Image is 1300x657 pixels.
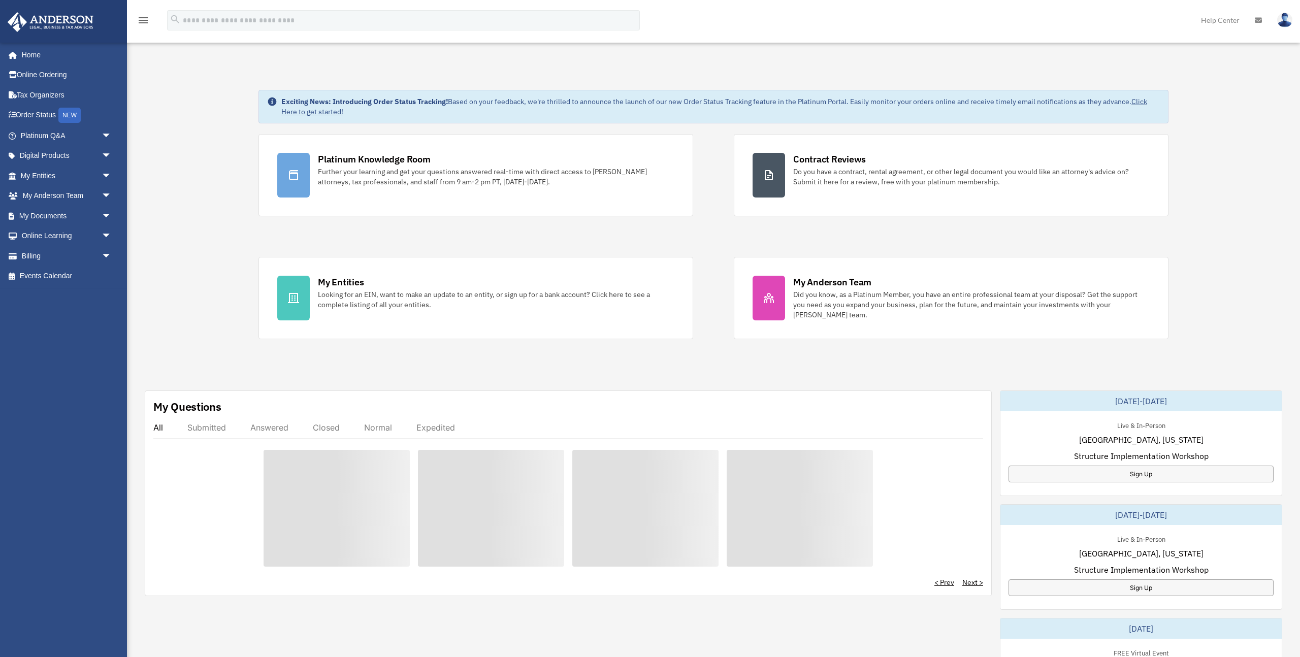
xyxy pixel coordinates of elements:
div: My Questions [153,399,221,414]
div: Do you have a contract, rental agreement, or other legal document you would like an attorney's ad... [793,167,1150,187]
i: search [170,14,181,25]
a: My Documentsarrow_drop_down [7,206,127,226]
div: Closed [313,422,340,433]
div: Normal [364,422,392,433]
div: Answered [250,422,288,433]
a: Next > [962,577,983,587]
div: Expedited [416,422,455,433]
a: < Prev [934,577,954,587]
div: [DATE]-[DATE] [1000,391,1282,411]
a: Tax Organizers [7,85,127,105]
span: Structure Implementation Workshop [1074,450,1209,462]
div: Further your learning and get your questions answered real-time with direct access to [PERSON_NAM... [318,167,674,187]
div: NEW [58,108,81,123]
div: Submitted [187,422,226,433]
span: Structure Implementation Workshop [1074,564,1209,576]
span: arrow_drop_down [102,246,122,267]
img: Anderson Advisors Platinum Portal [5,12,96,32]
div: Platinum Knowledge Room [318,153,431,166]
span: [GEOGRAPHIC_DATA], [US_STATE] [1079,547,1204,560]
img: User Pic [1277,13,1292,27]
a: My Entitiesarrow_drop_down [7,166,127,186]
div: Live & In-Person [1109,419,1174,430]
span: arrow_drop_down [102,226,122,247]
span: arrow_drop_down [102,166,122,186]
div: [DATE] [1000,618,1282,639]
div: Did you know, as a Platinum Member, you have an entire professional team at your disposal? Get th... [793,289,1150,320]
div: Live & In-Person [1109,533,1174,544]
span: arrow_drop_down [102,206,122,226]
div: My Entities [318,276,364,288]
a: Online Ordering [7,65,127,85]
a: Online Learningarrow_drop_down [7,226,127,246]
div: All [153,422,163,433]
a: Contract Reviews Do you have a contract, rental agreement, or other legal document you would like... [734,134,1168,216]
div: Looking for an EIN, want to make an update to an entity, or sign up for a bank account? Click her... [318,289,674,310]
i: menu [137,14,149,26]
a: Home [7,45,122,65]
a: Platinum Knowledge Room Further your learning and get your questions answered real-time with dire... [258,134,693,216]
div: Contract Reviews [793,153,866,166]
a: Sign Up [1009,466,1274,482]
a: Click Here to get started! [281,97,1147,116]
div: My Anderson Team [793,276,871,288]
a: Digital Productsarrow_drop_down [7,146,127,166]
a: Sign Up [1009,579,1274,596]
a: My Anderson Team Did you know, as a Platinum Member, you have an entire professional team at your... [734,257,1168,339]
span: [GEOGRAPHIC_DATA], [US_STATE] [1079,434,1204,446]
span: arrow_drop_down [102,125,122,146]
a: Order StatusNEW [7,105,127,126]
a: My Anderson Teamarrow_drop_down [7,186,127,206]
a: My Entities Looking for an EIN, want to make an update to an entity, or sign up for a bank accoun... [258,257,693,339]
div: [DATE]-[DATE] [1000,505,1282,525]
a: Events Calendar [7,266,127,286]
a: menu [137,18,149,26]
a: Billingarrow_drop_down [7,246,127,266]
div: Based on your feedback, we're thrilled to announce the launch of our new Order Status Tracking fe... [281,96,1160,117]
span: arrow_drop_down [102,146,122,167]
strong: Exciting News: Introducing Order Status Tracking! [281,97,448,106]
a: Platinum Q&Aarrow_drop_down [7,125,127,146]
span: arrow_drop_down [102,186,122,207]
